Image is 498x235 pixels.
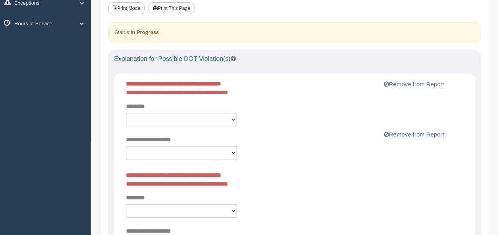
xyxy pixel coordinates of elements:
[381,130,446,139] button: Remove from Report
[108,50,481,68] div: Explanation for Possible DOT Violation(s)
[130,29,159,35] strong: In Progress
[149,2,195,14] button: Print This Page
[381,80,446,89] button: Remove from Report
[108,22,481,42] div: Status:
[108,2,145,14] button: Print Mode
